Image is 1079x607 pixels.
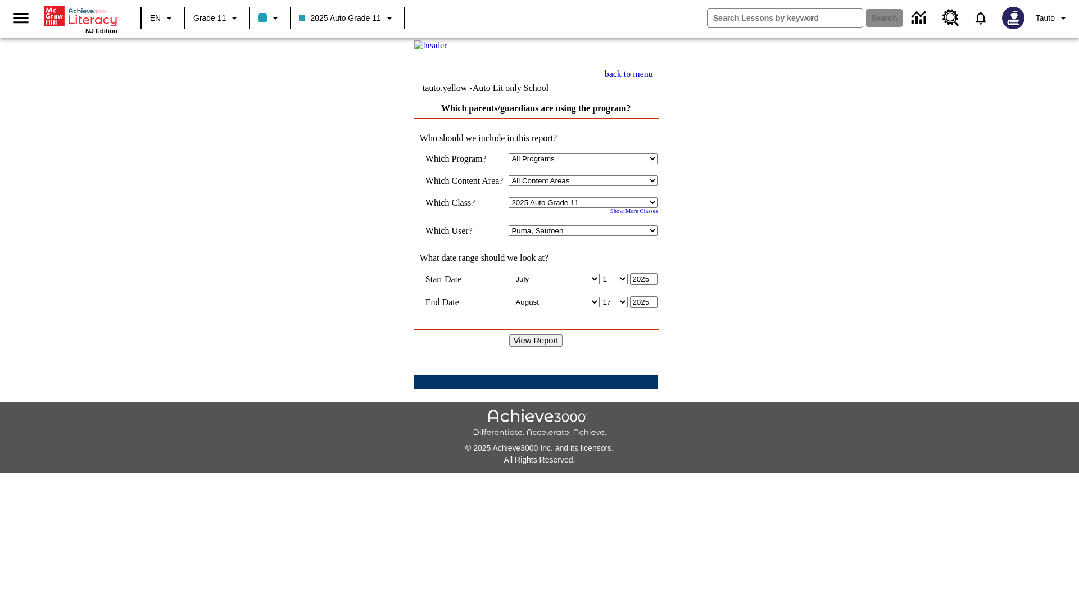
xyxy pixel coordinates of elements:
span: EN [150,12,161,24]
input: View Report [509,334,563,347]
td: tauto.yellow - [423,83,564,93]
a: Data Center [905,3,936,34]
input: search field [708,9,863,27]
a: Which parents/guardians are using the program? [441,103,631,113]
button: Class color is light blue. Change class color [253,8,287,28]
button: Class: 2025 Auto Grade 11, Select your class [294,8,400,28]
nobr: Auto Lit only School [473,83,549,93]
a: Resource Center, Will open in new tab [936,3,966,33]
button: Language: EN, Select a language [145,8,181,28]
img: Achieve3000 Differentiate Accelerate Achieve [473,409,606,438]
button: Select a new avatar [995,3,1031,33]
a: Notifications [966,3,995,33]
span: Grade 11 [193,12,226,24]
span: 2025 Auto Grade 11 [299,12,380,24]
button: Profile/Settings [1031,8,1075,28]
img: header [414,40,447,51]
a: back to menu [605,69,653,79]
span: Tauto [1036,12,1055,24]
a: Show More Classes [610,208,658,214]
td: Which Class? [425,197,504,208]
nobr: Which Content Area? [425,176,504,185]
td: Who should we include in this report? [414,133,658,143]
td: End Date [425,296,504,308]
span: NJ Edition [85,28,117,34]
td: What date range should we look at? [414,253,658,263]
button: Open side menu [4,2,38,35]
button: Grade: Grade 11, Select a grade [189,8,246,28]
img: Avatar [1002,7,1024,29]
div: Home [44,4,117,34]
td: Start Date [425,273,504,285]
td: Which Program? [425,153,504,164]
td: Which User? [425,225,504,236]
